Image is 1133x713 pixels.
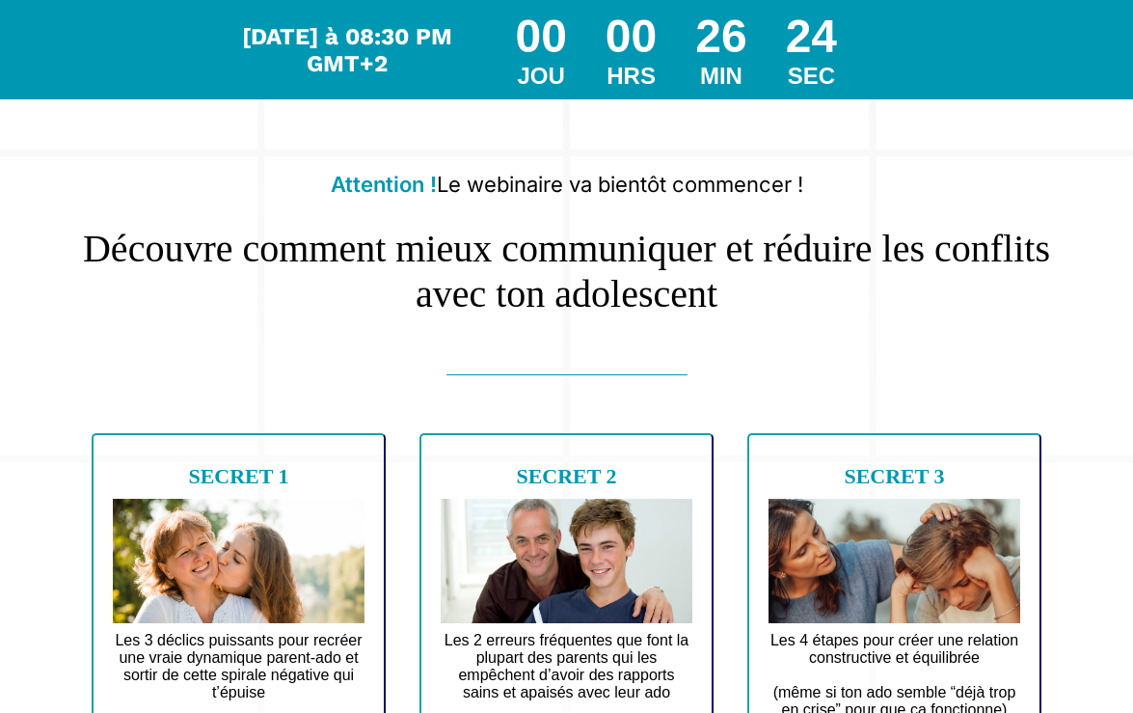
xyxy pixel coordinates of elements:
img: d70f9ede54261afe2763371d391305a3_Design_sans_titre_4.jpg [113,499,364,623]
div: HRS [606,63,657,90]
div: Le webinar commence dans... [237,23,457,77]
img: 774e71fe38cd43451293438b60a23fce_Design_sans_titre_1.jpg [441,499,692,623]
b: Attention ! [331,172,437,197]
span: [DATE] à 08:30 PM GMT+2 [242,23,452,77]
div: MIN [695,63,746,90]
div: 00 [515,10,566,63]
div: JOU [515,63,566,90]
b: SECRET 2 [516,464,616,488]
h1: Découvre comment mieux communiquer et réduire les conflits avec ton adolescent [82,206,1051,316]
img: 6e5ea48f4dd0521e46c6277ff4d310bb_Design_sans_titre_5.jpg [769,499,1020,623]
div: SEC [786,63,837,90]
b: SECRET 3 [844,464,944,488]
div: 26 [695,10,746,63]
div: 24 [786,10,837,63]
h2: Le webinaire va bientôt commencer ! [82,162,1051,206]
b: SECRET 1 [188,464,288,488]
div: 00 [606,10,657,63]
